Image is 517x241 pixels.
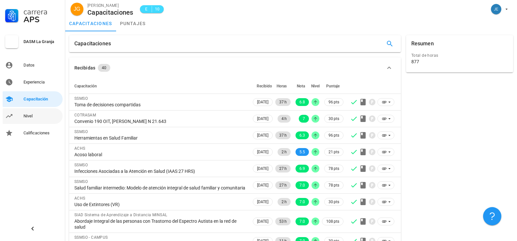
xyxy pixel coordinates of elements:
[321,78,345,94] th: Puntaje
[277,84,287,88] span: Horas
[299,98,305,106] span: 6.8
[23,8,60,16] div: Carrera
[251,78,274,94] th: Recibido
[23,130,60,136] div: Calificaciones
[328,149,339,155] span: 21 pts
[299,198,305,206] span: 7.0
[102,64,106,72] span: 40
[299,165,305,173] span: 6.9
[74,35,111,52] div: Capacitaciones
[74,202,246,207] div: Uso de Extintores (VR)
[74,118,246,124] div: Convenio 190 OIT, [PERSON_NAME] N 21.643
[281,198,287,206] span: 2 h
[274,78,292,94] th: Horas
[74,235,108,240] span: SSMSO - CAMPUS
[411,59,419,65] div: 877
[3,74,63,90] a: Experiencia
[411,35,434,52] div: Resumen
[279,181,287,189] span: 27 h
[74,129,88,134] span: SSMSO
[281,115,287,123] span: 4 h
[3,108,63,124] a: Nivel
[257,84,272,88] span: Recibido
[257,198,268,205] span: [DATE]
[328,199,339,205] span: 30 pts
[326,84,340,88] span: Puntaje
[74,146,85,151] span: ACHS
[257,132,268,139] span: [DATE]
[299,218,305,225] span: 7.0
[299,131,305,139] span: 6.3
[279,218,287,225] span: 53 h
[74,168,246,174] div: Infecciones Asociadas a la Atención en Salud (IAAS 27 HRS)
[74,84,97,88] span: Capacitación
[87,9,133,16] div: Capacitaciones
[311,84,320,88] span: Nivel
[257,148,268,156] span: [DATE]
[144,6,149,12] span: E
[279,165,287,173] span: 27 h
[281,148,287,156] span: 2 h
[257,218,268,225] span: [DATE]
[3,57,63,73] a: Datos
[23,63,60,68] div: Datos
[87,2,133,9] div: [PERSON_NAME]
[328,182,339,188] span: 78 pts
[279,98,287,106] span: 37 h
[74,213,167,217] span: SIAD Sistema de Aprendizaje a Distancia MINSAL
[74,113,96,117] span: COTRASAM
[411,52,508,59] div: Total de horas
[74,185,246,191] div: Salud familiar intermedio: Modelo de atención integral de salud familiar y comunitaria
[257,182,268,189] span: [DATE]
[74,96,88,101] span: SSMSO
[303,115,305,123] span: 7
[74,179,88,184] span: SSMSO
[299,181,305,189] span: 7.0
[69,57,401,78] button: Recibidas 40
[155,6,160,12] span: 10
[292,78,310,94] th: Nota
[116,16,150,31] a: puntajes
[74,64,95,71] div: Recibidas
[310,78,321,94] th: Nivel
[326,218,339,225] span: 108 pts
[23,97,60,102] div: Capacitación
[74,196,85,201] span: ACHS
[23,39,60,44] div: DASM La Granja
[74,163,88,167] span: SSMSO
[299,148,305,156] span: 5.5
[23,16,60,23] div: APS
[328,115,339,122] span: 30 pts
[70,3,84,16] div: avatar
[328,132,339,139] span: 96 pts
[74,152,246,158] div: Acoso laboral
[491,4,501,14] div: avatar
[257,98,268,106] span: [DATE]
[65,16,116,31] a: capacitaciones
[328,165,339,172] span: 78 pts
[74,102,246,108] div: Toma de decisiones compartidas
[279,131,287,139] span: 37 h
[74,218,246,230] div: Abordaje Integral de las personas con Trastorno del Espectro Autista en la red de salud
[23,113,60,119] div: Nivel
[69,78,251,94] th: Capacitación
[297,84,305,88] span: Nota
[257,115,268,122] span: [DATE]
[328,99,339,105] span: 96 pts
[74,3,80,16] span: JG
[23,80,60,85] div: Experiencia
[257,165,268,172] span: [DATE]
[3,125,63,141] a: Calificaciones
[3,91,63,107] a: Capacitación
[74,135,246,141] div: Herramientas en Salud Familiar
